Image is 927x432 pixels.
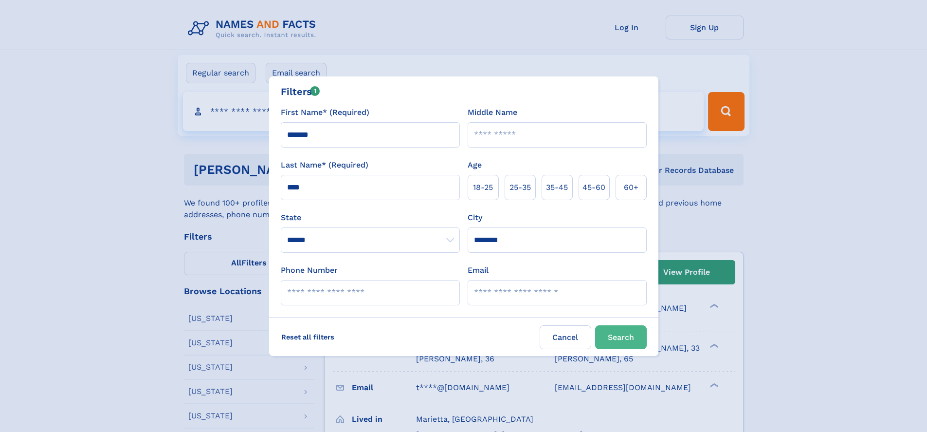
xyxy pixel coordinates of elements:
[275,325,341,349] label: Reset all filters
[281,107,369,118] label: First Name* (Required)
[468,212,482,224] label: City
[473,182,493,193] span: 18‑25
[546,182,568,193] span: 35‑45
[540,325,591,349] label: Cancel
[624,182,638,193] span: 60+
[595,325,647,349] button: Search
[468,264,489,276] label: Email
[468,159,482,171] label: Age
[468,107,517,118] label: Middle Name
[582,182,605,193] span: 45‑60
[281,159,368,171] label: Last Name* (Required)
[281,212,460,224] label: State
[509,182,531,193] span: 25‑35
[281,84,320,99] div: Filters
[281,264,338,276] label: Phone Number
